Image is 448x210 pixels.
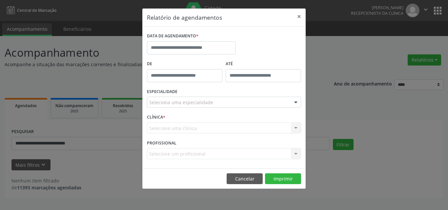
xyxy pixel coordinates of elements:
[147,59,222,69] label: De
[147,138,176,148] label: PROFISSIONAL
[265,173,301,184] button: Imprimir
[149,99,213,106] span: Seleciona uma especialidade
[147,112,165,123] label: CLÍNICA
[147,87,177,97] label: ESPECIALIDADE
[147,13,222,22] h5: Relatório de agendamentos
[293,9,306,25] button: Close
[227,173,263,184] button: Cancelar
[147,31,198,41] label: DATA DE AGENDAMENTO
[226,59,301,69] label: ATÉ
